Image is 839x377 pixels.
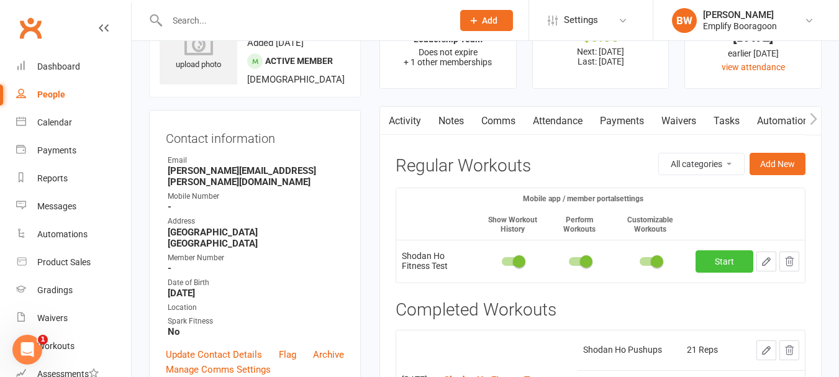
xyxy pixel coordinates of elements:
a: Messages [16,193,131,220]
p: Next: [DATE] Last: [DATE] [544,47,658,66]
div: Automations [37,229,88,239]
h3: Completed Workouts [396,301,805,320]
a: Workouts [16,332,131,360]
span: 1 [38,335,48,345]
span: Does not expire [419,47,478,57]
div: Workouts [37,341,75,351]
a: Flag [279,347,296,362]
strong: [PERSON_NAME][EMAIL_ADDRESS][PERSON_NAME][DOMAIN_NAME] [168,165,344,188]
a: Dashboard [16,53,131,81]
a: Payments [591,107,653,135]
a: Product Sales [16,248,131,276]
div: Dashboard [37,61,80,71]
a: Automations [748,107,822,135]
a: Calendar [16,109,131,137]
div: Date of Birth [168,277,344,289]
strong: [DATE] [168,288,344,299]
div: People [37,89,65,99]
a: Clubworx [15,12,46,43]
a: Attendance [524,107,591,135]
div: 21 Reps [687,345,724,355]
button: Add [460,10,513,31]
strong: No [168,326,344,337]
div: Emplify Booragoon [703,20,777,32]
div: [DATE] [696,30,810,43]
div: Payments [37,145,76,155]
a: Manage Comms Settings [166,362,271,377]
div: Gradings [37,285,73,295]
strong: [GEOGRAPHIC_DATA] [GEOGRAPHIC_DATA] [168,227,344,249]
a: Comms [473,107,524,135]
small: Customizable Workouts [627,216,673,234]
a: Update Contact Details [166,347,262,362]
div: Calendar [37,117,72,127]
div: Product Sales [37,257,91,267]
a: view attendance [722,62,785,72]
div: $0.00 [544,30,658,43]
strong: - [168,201,344,212]
a: Waivers [653,107,705,135]
div: Messages [37,201,76,211]
a: Archive [313,347,344,362]
strong: - [168,263,344,274]
div: Reports [37,173,68,183]
iframe: Intercom live chat [12,335,42,365]
span: Active member [265,56,333,66]
div: earlier [DATE] [696,47,810,60]
a: Automations [16,220,131,248]
a: Gradings [16,276,131,304]
button: Add New [750,153,805,175]
a: Payments [16,137,131,165]
time: Added [DATE] [247,37,304,48]
a: Start [696,250,753,273]
td: Shodan Ho Pushups [578,330,681,370]
div: Waivers [37,313,68,323]
span: Settings [564,6,598,34]
td: Shodan Ho Fitness Test [396,240,477,283]
small: Mobile app / member portal settings [523,194,643,203]
a: Tasks [705,107,748,135]
h3: Regular Workouts [396,157,531,176]
span: [DEMOGRAPHIC_DATA] [247,74,345,85]
span: Add [482,16,497,25]
div: Address [168,216,344,227]
small: Show Workout History [488,216,537,234]
input: Search... [163,12,444,29]
h3: Contact information [166,127,344,145]
div: Location [168,302,344,314]
span: + 1 other memberships [404,57,492,67]
a: People [16,81,131,109]
a: Reports [16,165,131,193]
small: Perform Workouts [563,216,596,234]
a: Notes [430,107,473,135]
a: Waivers [16,304,131,332]
div: BW [672,8,697,33]
div: Mobile Number [168,191,344,202]
div: [PERSON_NAME] [703,9,777,20]
a: Activity [380,107,430,135]
div: Member Number [168,252,344,264]
div: Spark Fitness [168,316,344,327]
div: Email [168,155,344,166]
div: upload photo [160,30,237,71]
